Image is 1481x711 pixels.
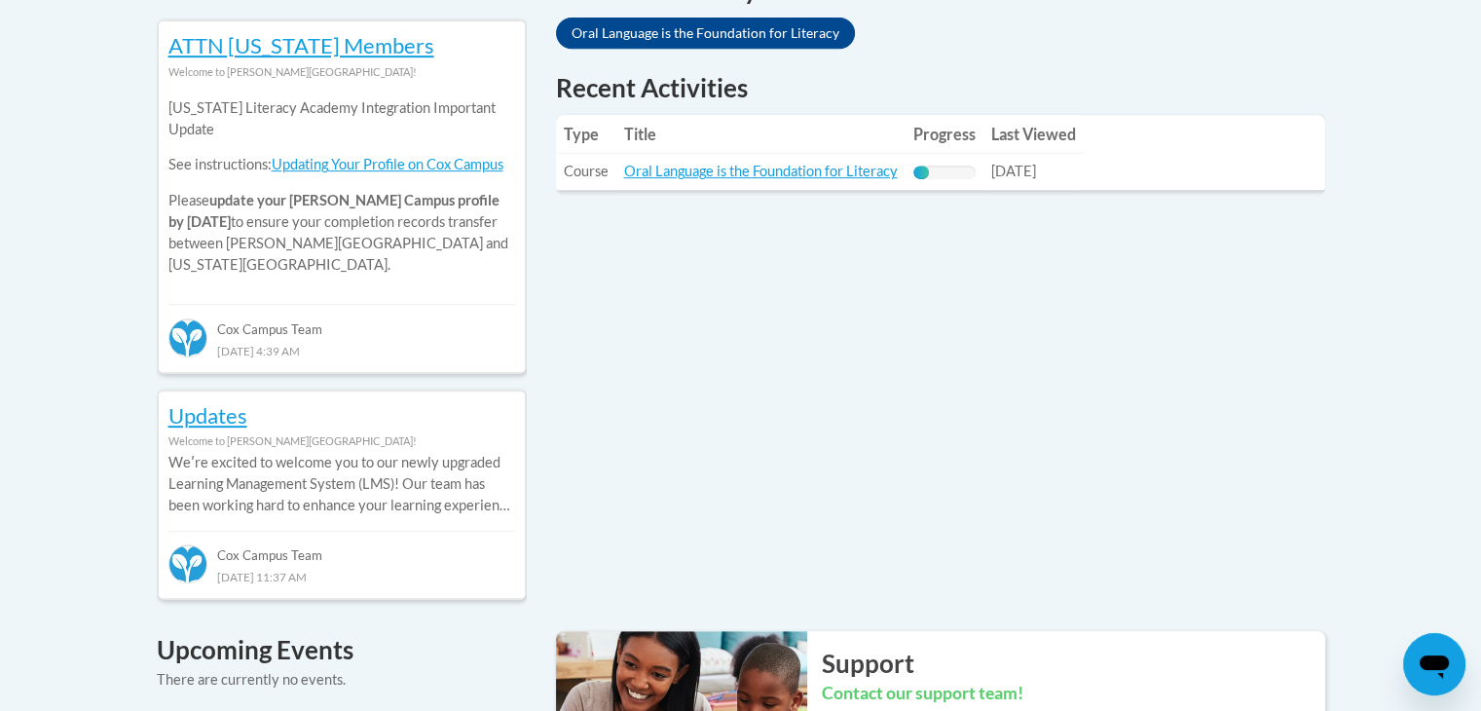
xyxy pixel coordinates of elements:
[157,631,527,669] h4: Upcoming Events
[556,70,1325,105] h1: Recent Activities
[1403,633,1465,695] iframe: Button to launch messaging window
[556,115,616,154] th: Type
[168,83,515,290] div: Please to ensure your completion records transfer between [PERSON_NAME][GEOGRAPHIC_DATA] and [US_...
[168,97,515,140] p: [US_STATE] Literacy Academy Integration Important Update
[168,566,515,587] div: [DATE] 11:37 AM
[913,166,929,179] div: Progress, %
[168,61,515,83] div: Welcome to [PERSON_NAME][GEOGRAPHIC_DATA]!
[556,18,855,49] a: Oral Language is the Foundation for Literacy
[168,340,515,361] div: [DATE] 4:39 AM
[168,544,207,583] img: Cox Campus Team
[168,192,500,230] b: update your [PERSON_NAME] Campus profile by [DATE]
[564,163,609,179] span: Course
[168,32,434,58] a: ATTN [US_STATE] Members
[168,318,207,357] img: Cox Campus Team
[168,531,515,566] div: Cox Campus Team
[157,671,346,688] span: There are currently no events.
[168,402,247,429] a: Updates
[168,304,515,339] div: Cox Campus Team
[822,682,1325,706] h3: Contact our support team!
[616,115,906,154] th: Title
[168,430,515,452] div: Welcome to [PERSON_NAME][GEOGRAPHIC_DATA]!
[906,115,983,154] th: Progress
[822,646,1325,681] h2: Support
[624,163,898,179] a: Oral Language is the Foundation for Literacy
[272,156,503,172] a: Updating Your Profile on Cox Campus
[168,154,515,175] p: See instructions:
[991,163,1036,179] span: [DATE]
[983,115,1084,154] th: Last Viewed
[168,452,515,516] p: Weʹre excited to welcome you to our newly upgraded Learning Management System (LMS)! Our team has...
